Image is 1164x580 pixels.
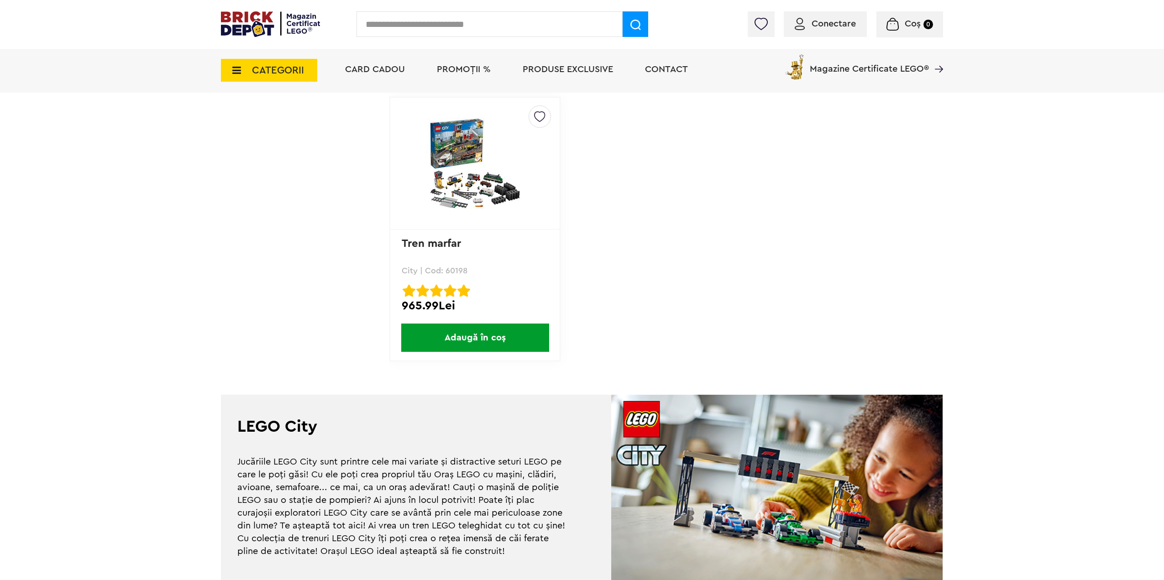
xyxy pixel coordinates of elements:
[402,238,461,249] a: Tren marfar
[401,324,549,352] span: Adaugă în coș
[795,19,856,28] a: Conectare
[430,284,443,297] img: Evaluare cu stele
[402,300,548,312] div: 965.99Lei
[237,455,566,558] p: Jucăriile LEGO City sunt printre cele mai variate și distractive seturi LEGO pe care le poți găsi...
[411,117,539,209] img: Tren marfar
[810,52,929,73] span: Magazine Certificate LEGO®
[923,20,933,29] small: 0
[457,284,470,297] img: Evaluare cu stele
[444,284,456,297] img: Evaluare cu stele
[402,266,548,275] p: City | Cod: 60198
[905,19,921,28] span: Coș
[345,65,405,74] a: Card Cadou
[437,65,491,74] a: PROMOȚII %
[252,65,304,75] span: CATEGORII
[403,284,415,297] img: Evaluare cu stele
[812,19,856,28] span: Conectare
[237,418,566,435] h2: LEGO City
[645,65,688,74] a: Contact
[390,324,560,352] a: Adaugă în coș
[523,65,613,74] a: Produse exclusive
[929,52,943,62] a: Magazine Certificate LEGO®
[416,284,429,297] img: Evaluare cu stele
